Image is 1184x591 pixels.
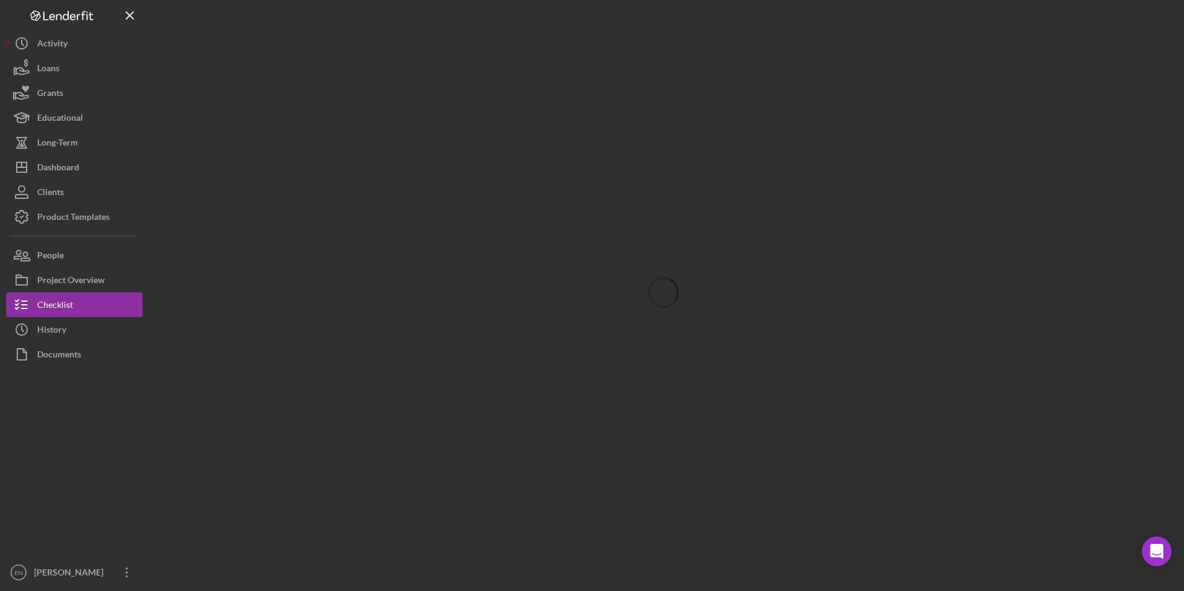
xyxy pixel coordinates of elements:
div: Open Intercom Messenger [1142,536,1172,566]
text: EN [14,569,22,576]
div: Product Templates [37,204,110,232]
div: People [37,243,64,271]
button: Project Overview [6,268,142,292]
div: Clients [37,180,64,208]
div: Dashboard [37,155,79,183]
button: Long-Term [6,130,142,155]
div: History [37,317,66,345]
button: Loans [6,56,142,81]
div: Long-Term [37,130,78,158]
button: EN[PERSON_NAME] [6,560,142,585]
button: History [6,317,142,342]
div: [PERSON_NAME] [31,560,111,588]
button: Checklist [6,292,142,317]
div: Documents [37,342,81,370]
button: Activity [6,31,142,56]
button: Educational [6,105,142,130]
div: Loans [37,56,59,84]
button: Clients [6,180,142,204]
div: Checklist [37,292,73,320]
button: Dashboard [6,155,142,180]
div: Grants [37,81,63,108]
div: Educational [37,105,83,133]
button: Product Templates [6,204,142,229]
button: People [6,243,142,268]
button: Documents [6,342,142,367]
div: Activity [37,31,67,59]
button: Grants [6,81,142,105]
div: Project Overview [37,268,105,295]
